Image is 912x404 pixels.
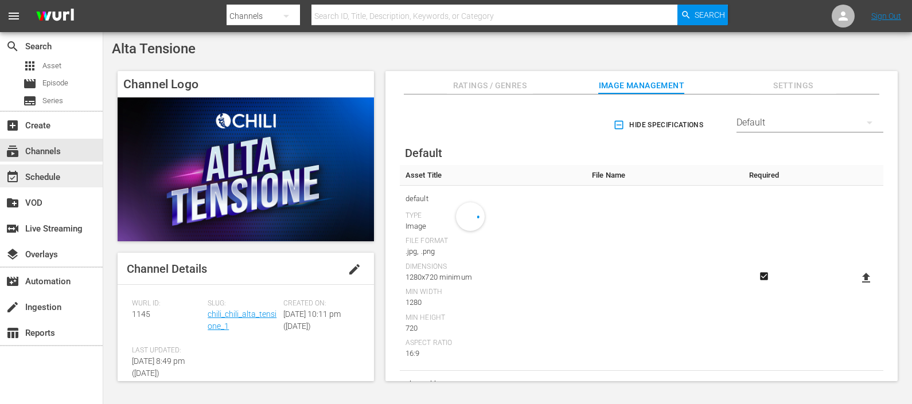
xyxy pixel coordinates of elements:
span: Last Updated: [132,346,202,355]
div: 1280 [406,297,580,308]
th: File Name [586,165,743,186]
span: Search [695,5,725,25]
div: Min Height [406,313,580,323]
a: Sign Out [871,11,901,21]
span: Reports [6,326,20,340]
div: Dimensions [406,262,580,272]
span: Series [23,94,37,108]
img: ans4CAIJ8jUAAAAAAAAAAAAAAAAAAAAAAAAgQb4GAAAAAAAAAAAAAAAAAAAAAAAAJMjXAAAAAAAAAAAAAAAAAAAAAAAAgAT5G... [28,3,83,30]
div: 720 [406,323,580,334]
span: Hide Specifications [615,119,703,131]
button: Hide Specifications [611,109,708,141]
div: Type [406,211,580,221]
span: edit [348,262,361,276]
span: menu [7,9,21,23]
span: [DATE] 10:11 pm ([DATE]) [283,309,341,331]
div: Aspect Ratio [406,339,580,348]
span: Settings [750,79,836,93]
img: Alta Tensione [118,97,374,241]
span: Channels [6,144,20,158]
span: Channel Details [127,262,207,276]
span: Live Streaming [6,222,20,236]
span: Automation [6,274,20,288]
th: Required [743,165,785,186]
span: Created On: [283,299,353,308]
span: Search [6,40,20,53]
span: Ratings / Genres [447,79,533,93]
span: Episode [42,77,68,89]
span: channel-bug [406,376,580,391]
span: Create [6,119,20,132]
svg: Required [757,271,771,281]
button: Search [677,5,728,25]
span: Wurl ID: [132,299,202,308]
span: Series [42,95,63,107]
span: Overlays [6,248,20,261]
span: VOD [6,196,20,210]
div: File Format [406,237,580,246]
div: 1280x720 minimum [406,272,580,283]
div: Default [736,107,883,139]
div: .jpg, .png [406,246,580,257]
div: 16:9 [406,348,580,359]
span: Asset [23,59,37,73]
button: edit [341,256,368,283]
span: Default [405,146,442,160]
span: Ingestion [6,300,20,314]
span: Slug: [208,299,278,308]
span: Schedule [6,170,20,184]
span: [DATE] 8:49 pm ([DATE]) [132,356,185,378]
span: Alta Tensione [112,41,196,57]
span: 1145 [132,309,150,319]
h4: Channel Logo [118,71,374,97]
span: default [406,191,580,206]
div: Min Width [406,288,580,297]
div: Image [406,221,580,232]
th: Asset Title [400,165,586,186]
span: Image Management [598,79,684,93]
span: Episode [23,77,37,91]
a: chili_chili_alta_tensione_1 [208,309,276,331]
span: Asset [42,60,61,72]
